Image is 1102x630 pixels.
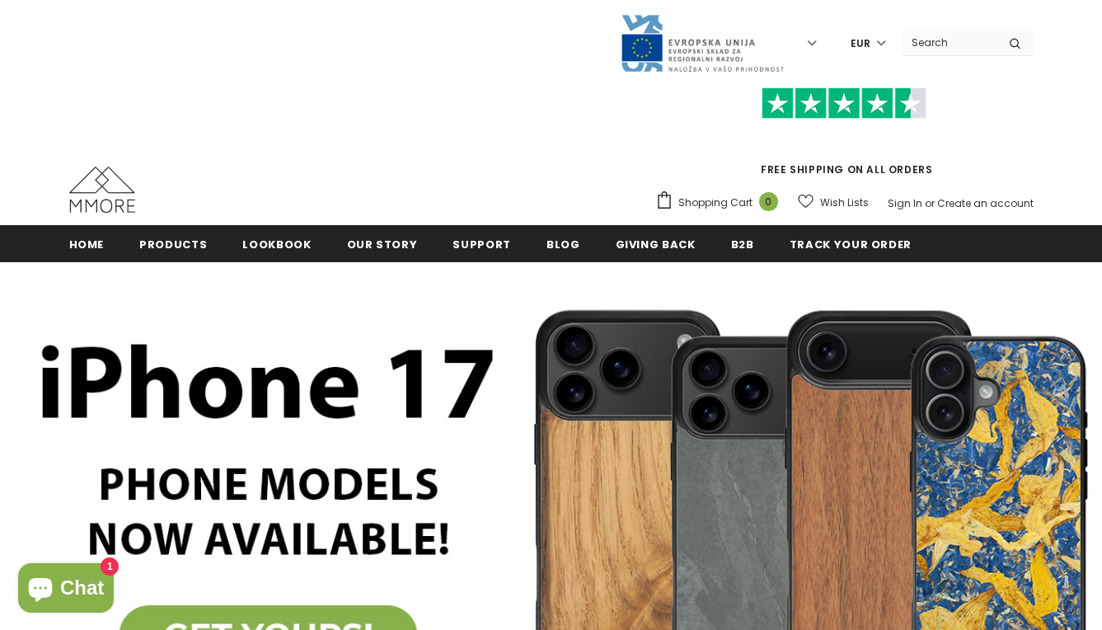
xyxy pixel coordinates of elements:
[139,237,207,252] span: Products
[762,87,926,120] img: Trust Pilot Stars
[453,225,511,262] a: support
[242,237,311,252] span: Lookbook
[925,196,935,210] span: or
[453,237,511,252] span: support
[888,196,922,210] a: Sign In
[620,35,785,49] a: Javni Razpis
[347,225,418,262] a: Our Story
[655,119,1034,162] iframe: Customer reviews powered by Trustpilot
[731,225,754,262] a: B2B
[902,31,996,54] input: Search Site
[851,35,870,52] span: EUR
[655,190,786,215] a: Shopping Cart 0
[616,237,696,252] span: Giving back
[655,95,1034,176] span: FREE SHIPPING ON ALL ORDERS
[347,237,418,252] span: Our Story
[798,188,869,217] a: Wish Lists
[759,192,778,211] span: 0
[546,225,580,262] a: Blog
[678,195,753,211] span: Shopping Cart
[731,237,754,252] span: B2B
[139,225,207,262] a: Products
[937,196,1034,210] a: Create an account
[620,13,785,73] img: Javni Razpis
[790,237,912,252] span: Track your order
[546,237,580,252] span: Blog
[790,225,912,262] a: Track your order
[69,225,105,262] a: Home
[616,225,696,262] a: Giving back
[242,225,311,262] a: Lookbook
[69,167,135,213] img: MMORE Cases
[69,237,105,252] span: Home
[820,195,869,211] span: Wish Lists
[13,563,119,617] inbox-online-store-chat: Shopify online store chat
